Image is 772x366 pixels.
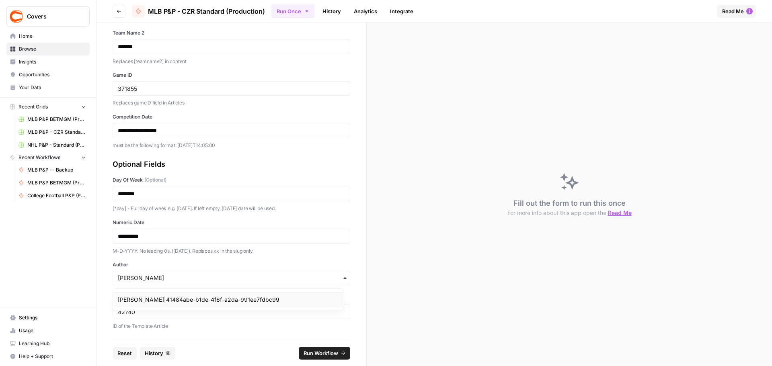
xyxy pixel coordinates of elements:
[6,30,90,43] a: Home
[6,324,90,337] a: Usage
[6,151,90,164] button: Recent Workflows
[27,192,86,199] span: College Football P&P (Production)
[6,55,90,68] a: Insights
[19,353,86,360] span: Help + Support
[318,5,346,18] a: History
[6,68,90,81] a: Opportunities
[18,103,48,110] span: Recent Grids
[6,337,90,350] a: Learning Hub
[15,189,90,202] a: College Football P&P (Production)
[9,9,24,24] img: Covers Logo
[113,141,350,149] p: must be the following format: [DATE]T14:05:00
[608,209,632,216] span: Read Me
[27,166,86,174] span: MLB P&P -- Backup
[6,311,90,324] a: Settings
[15,126,90,139] a: MLB P&P - CZR Standard (Production) Grid
[6,6,90,27] button: Workspace: Covers
[15,113,90,126] a: MLB P&P BETMGM (Production) Grid
[15,139,90,151] a: NHL P&P - Standard (Production) Grid (1)
[132,5,265,18] a: MLB P&P - CZR Standard (Production)
[19,314,86,321] span: Settings
[19,327,86,334] span: Usage
[717,5,756,18] button: Read Me
[6,101,90,113] button: Recent Grids
[27,179,86,186] span: MLB P&P BETMGM (Production)
[113,204,350,213] p: [*day] - Full day of week e.g. [DATE]. If left empty, [DATE] date will be used.
[27,129,86,136] span: MLB P&P - CZR Standard (Production) Grid
[19,33,86,40] span: Home
[117,349,132,357] span: Reset
[27,12,76,20] span: Covers
[140,347,175,360] button: History
[113,72,350,79] label: Game ID
[113,261,350,268] label: Author
[113,159,350,170] div: Optional Fields
[722,7,744,15] span: Read Me
[6,350,90,363] button: Help + Support
[507,198,632,217] div: Fill out the form to run this once
[113,292,344,307] div: [PERSON_NAME]|41484abe-b1de-4f6f-a2da-991ee7fdbc99
[18,154,60,161] span: Recent Workflows
[19,71,86,78] span: Opportunities
[19,340,86,347] span: Learning Hub
[15,164,90,176] a: MLB P&P -- Backup
[145,349,163,357] span: History
[19,58,86,65] span: Insights
[113,113,350,121] label: Competition Date
[19,84,86,91] span: Your Data
[113,57,350,65] p: Replaces [teamname2] in content
[113,322,350,330] p: ID of the Template Article
[15,176,90,189] a: MLB P&P BETMGM (Production)
[19,45,86,53] span: Browse
[113,347,137,360] button: Reset
[271,4,314,18] button: Run Once
[144,176,166,184] span: (Optional)
[6,43,90,55] a: Browse
[27,116,86,123] span: MLB P&P BETMGM (Production) Grid
[113,29,350,37] label: Team Name 2
[385,5,418,18] a: Integrate
[113,219,350,226] label: Numeric Date
[507,209,632,217] button: For more info about this app open the Read Me
[27,141,86,149] span: NHL P&P - Standard (Production) Grid (1)
[113,99,350,107] p: Replaces gameID field in Articles
[113,247,350,255] p: M-D-YYYY. No leading 0s. ([DATE]). Replaces xx in the slug only
[113,176,350,184] label: Day Of Week
[118,308,345,315] input: 42740
[349,5,382,18] a: Analytics
[299,347,350,360] button: Run Workflow
[304,349,338,357] span: Run Workflow
[6,81,90,94] a: Your Data
[148,6,265,16] span: MLB P&P - CZR Standard (Production)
